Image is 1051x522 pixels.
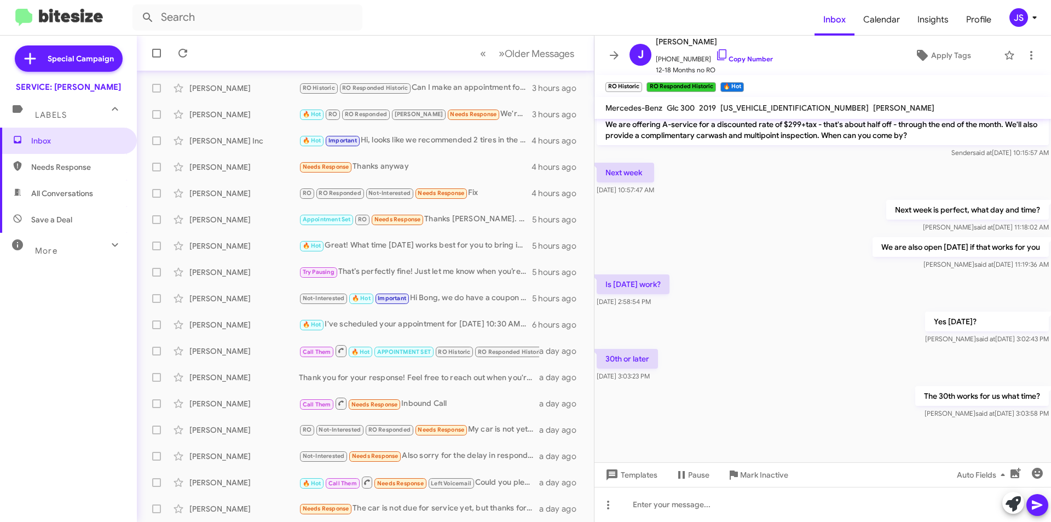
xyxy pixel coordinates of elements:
[345,111,387,118] span: RO Responded
[605,103,662,113] span: Mercedes-Benz
[303,295,345,302] span: Not-Interested
[915,386,1049,406] p: The 30th works for us what time?
[189,214,299,225] div: [PERSON_NAME]
[597,163,654,182] p: Next week
[377,348,431,355] span: APPOINTMENT SET
[539,425,585,435] div: a day ago
[499,47,505,60] span: »
[418,190,464,197] span: Needs Response
[532,319,585,330] div: 6 hours ago
[532,135,585,146] div: 4 hours ago
[873,237,1049,257] p: We are also open [DATE] if that works for you
[886,45,998,65] button: Apply Tags
[299,134,532,147] div: Hi, looks like we recommended 2 tires in the red. I can offer $91.00 ~ off 2 tires , total w/labo...
[539,451,585,462] div: a day ago
[299,475,539,489] div: Could you please call me?
[319,426,361,433] span: Not-Interested
[597,297,651,306] span: [DATE] 2:58:54 PM
[715,55,773,63] a: Copy Number
[532,83,585,94] div: 3 hours ago
[299,160,532,173] div: Thanks anyway
[189,372,299,383] div: [PERSON_NAME]
[299,502,539,515] div: The car is not due for service yet, but thanks for contacting me.
[299,239,532,252] div: Great! What time [DATE] works best for you to bring in your vehicle for service?
[189,188,299,199] div: [PERSON_NAME]
[299,213,532,226] div: Thanks [PERSON_NAME]. We appreciate the tire repair. However the tires were fairly new from you a...
[368,426,411,433] span: RO Responded
[35,110,67,120] span: Labels
[976,335,995,343] span: said at
[189,451,299,462] div: [PERSON_NAME]
[299,372,539,383] div: Thank you for your response! Feel free to reach out when you're ready to schedule your service ap...
[594,465,666,485] button: Templates
[31,188,93,199] span: All Conversations
[319,190,361,197] span: RO Responded
[303,137,321,144] span: 🔥 Hot
[303,163,349,170] span: Needs Response
[189,346,299,357] div: [PERSON_NAME]
[975,409,995,417] span: said at
[189,425,299,435] div: [PERSON_NAME]
[656,65,773,76] span: 12-18 Months no RO
[957,4,1000,36] span: Profile
[15,45,123,72] a: Special Campaign
[351,401,398,408] span: Needs Response
[189,267,299,278] div: [PERSON_NAME]
[132,4,362,31] input: Search
[1009,8,1028,27] div: JS
[909,4,957,36] a: Insights
[189,477,299,488] div: [PERSON_NAME]
[605,82,642,92] small: RO Historic
[31,162,124,173] span: Needs Response
[532,214,585,225] div: 5 hours ago
[299,266,532,278] div: That’s perfectly fine! Just let me know when you’re ready, and we can schedule your appointment.
[189,135,299,146] div: [PERSON_NAME] Inc
[299,344,539,358] div: Ok. Will let you know
[638,46,644,64] span: J
[925,335,1049,343] span: [PERSON_NAME] [DATE] 3:02:43 PM
[720,82,744,92] small: 🔥 Hot
[303,348,331,355] span: Call Them
[31,214,72,225] span: Save a Deal
[303,242,321,249] span: 🔥 Hot
[656,48,773,65] span: [PHONE_NUMBER]
[299,292,532,305] div: Hi Bong, we do have a coupon on our website that I can honor for $100.00 off brake pad & rotor re...
[189,293,299,304] div: [PERSON_NAME]
[328,137,357,144] span: Important
[368,190,411,197] span: Not-Interested
[854,4,909,36] a: Calendar
[303,84,335,91] span: RO Historic
[303,505,349,512] span: Needs Response
[720,103,869,113] span: [US_VEHICLE_IDENTIFICATION_NUMBER]
[492,42,581,65] button: Next
[352,295,371,302] span: 🔥 Hot
[303,480,321,487] span: 🔥 Hot
[299,187,532,199] div: Fix
[603,465,657,485] span: Templates
[505,48,574,60] span: Older Messages
[328,111,337,118] span: RO
[303,190,311,197] span: RO
[539,398,585,409] div: a day ago
[646,82,715,92] small: RO Responded Historic
[374,216,421,223] span: Needs Response
[189,109,299,120] div: [PERSON_NAME]
[189,162,299,173] div: [PERSON_NAME]
[299,423,539,436] div: My car is not yet in need of service. Check in your records.
[299,82,532,94] div: Can I make an appointment for you?
[925,409,1049,417] span: [PERSON_NAME] [DATE] 3:03:58 PM
[974,260,994,268] span: said at
[351,348,370,355] span: 🔥 Hot
[189,503,299,514] div: [PERSON_NAME]
[358,216,367,223] span: RO
[667,103,695,113] span: Glc 300
[31,135,124,146] span: Inbox
[299,397,539,410] div: Inbound Call
[815,4,854,36] a: Inbox
[666,465,718,485] button: Pause
[886,200,1049,220] p: Next week is perfect, what day and time?
[597,349,658,369] p: 30th or later
[597,274,669,294] p: Is [DATE] work?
